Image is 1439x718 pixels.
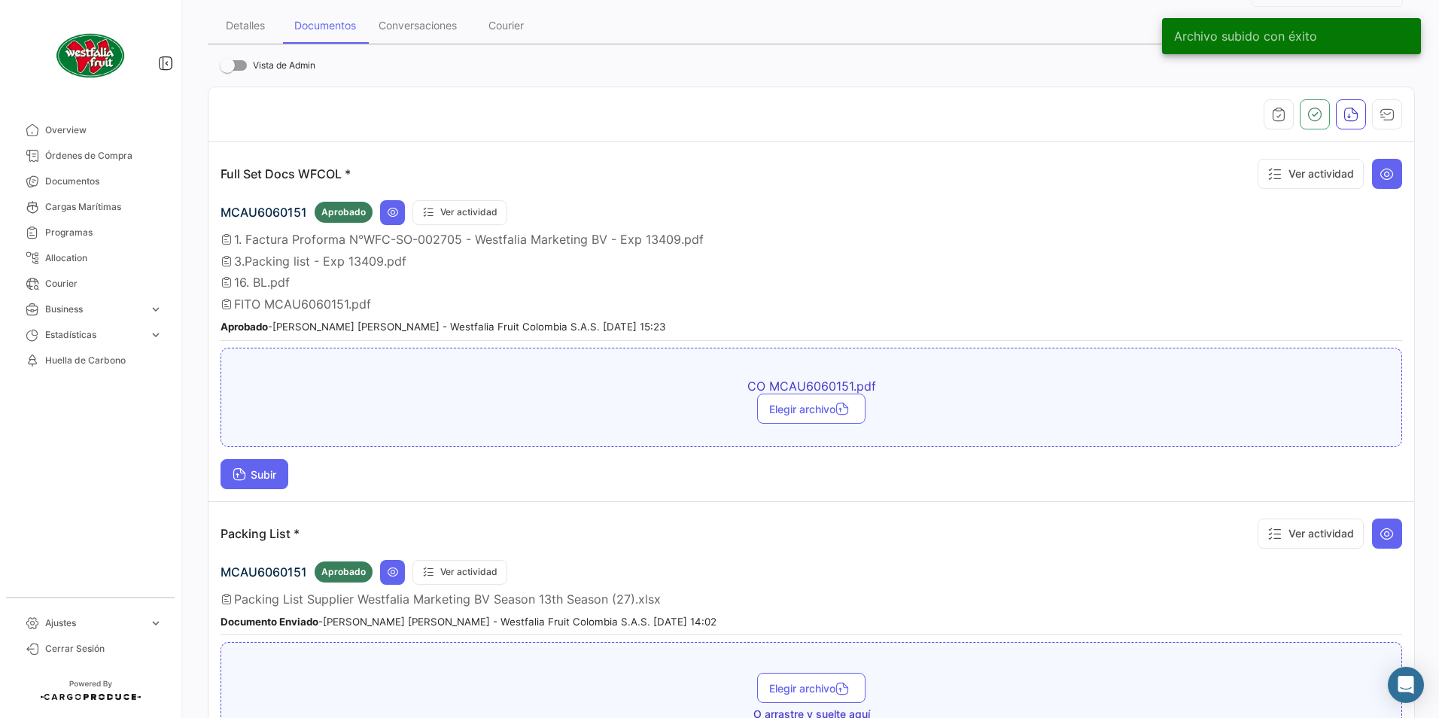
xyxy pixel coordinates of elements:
[548,379,1075,394] span: CO MCAU6060151.pdf
[1174,29,1317,44] span: Archivo subido con éxito
[45,251,163,265] span: Allocation
[1388,667,1424,703] div: Abrir Intercom Messenger
[221,459,288,489] button: Subir
[379,19,457,32] div: Conversaciones
[12,117,169,143] a: Overview
[12,271,169,297] a: Courier
[12,169,169,194] a: Documentos
[221,564,307,580] span: MCAU6060151
[149,328,163,342] span: expand_more
[221,166,351,181] p: Full Set Docs WFCOL *
[45,642,163,656] span: Cerrar Sesión
[221,205,307,220] span: MCAU6060151
[769,682,853,695] span: Elegir archivo
[757,394,866,424] button: Elegir archivo
[233,468,276,481] span: Subir
[45,277,163,291] span: Courier
[234,297,371,312] span: FITO MCAU6060151.pdf
[45,328,143,342] span: Estadísticas
[45,226,163,239] span: Programas
[488,19,524,32] div: Courier
[294,19,356,32] div: Documentos
[12,194,169,220] a: Cargas Marítimas
[221,526,300,541] p: Packing List *
[321,565,366,579] span: Aprobado
[221,321,665,333] small: - [PERSON_NAME] [PERSON_NAME] - Westfalia Fruit Colombia S.A.S. [DATE] 15:23
[321,205,366,219] span: Aprobado
[45,175,163,188] span: Documentos
[45,616,143,630] span: Ajustes
[12,245,169,271] a: Allocation
[221,616,716,628] small: - [PERSON_NAME] [PERSON_NAME] - Westfalia Fruit Colombia S.A.S. [DATE] 14:02
[226,19,265,32] div: Detalles
[149,616,163,630] span: expand_more
[253,56,315,75] span: Vista de Admin
[1258,159,1364,189] button: Ver actividad
[1258,519,1364,549] button: Ver actividad
[45,354,163,367] span: Huella de Carbono
[234,275,290,290] span: 16. BL.pdf
[45,149,163,163] span: Órdenes de Compra
[757,673,866,703] button: Elegir archivo
[234,232,704,247] span: 1. Factura Proforma N°WFC-SO-002705 - Westfalia Marketing BV - Exp 13409.pdf
[45,200,163,214] span: Cargas Marítimas
[149,303,163,316] span: expand_more
[221,321,268,333] b: Aprobado
[221,616,318,628] b: Documento Enviado
[45,123,163,137] span: Overview
[412,200,507,225] button: Ver actividad
[53,18,128,93] img: client-50.png
[12,348,169,373] a: Huella de Carbono
[234,592,661,607] span: Packing List Supplier Westfalia Marketing BV Season 13th Season (27).xlsx
[12,143,169,169] a: Órdenes de Compra
[769,403,853,415] span: Elegir archivo
[412,560,507,585] button: Ver actividad
[234,254,406,269] span: 3.Packing list - Exp 13409.pdf
[45,303,143,316] span: Business
[12,220,169,245] a: Programas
